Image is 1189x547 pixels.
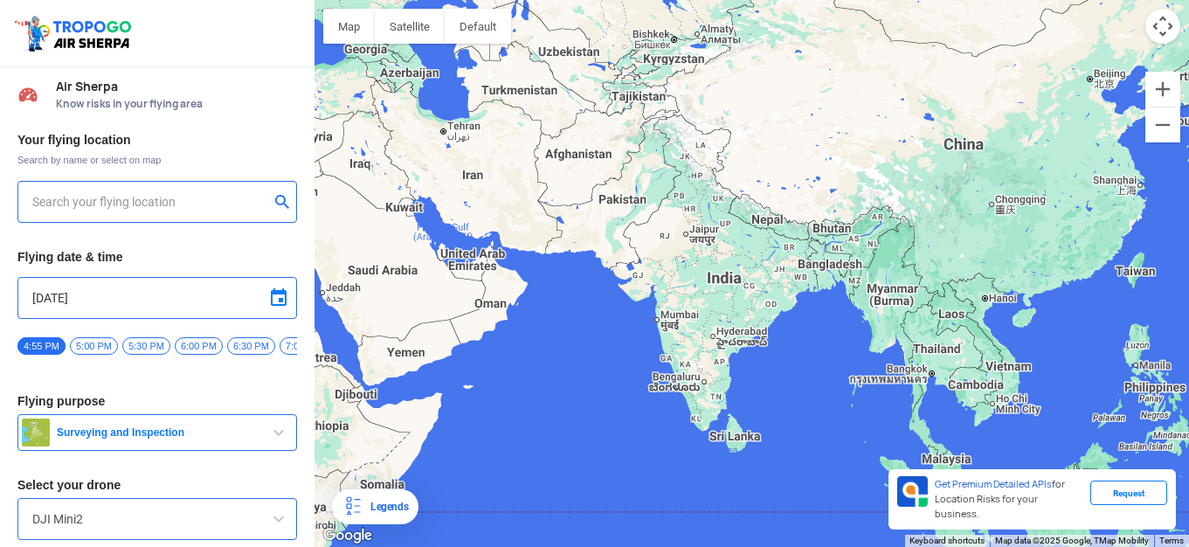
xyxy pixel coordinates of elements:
[13,13,137,53] img: ic_tgdronemaps.svg
[22,419,50,447] img: survey.png
[122,337,170,355] span: 5:30 PM
[280,337,328,355] span: 7:00 PM
[1145,107,1180,142] button: Zoom out
[1159,536,1184,545] a: Terms
[56,80,297,93] span: Air Sherpa
[32,509,282,530] input: Search by name or Brand
[1145,72,1180,107] button: Zoom in
[17,414,297,451] button: Surveying and Inspection
[319,524,377,547] a: Open this area in Google Maps (opens a new window)
[50,426,268,440] span: Surveying and Inspection
[935,478,1052,490] span: Get Premium Detailed APIs
[17,84,38,105] img: Risk Scores
[363,496,408,517] div: Legends
[375,9,445,44] button: Show satellite imagery
[17,479,297,491] h3: Select your drone
[323,9,375,44] button: Show street map
[928,476,1090,523] div: for Location Risks for your business.
[909,535,985,547] button: Keyboard shortcuts
[175,337,223,355] span: 6:00 PM
[17,395,297,407] h3: Flying purpose
[1090,481,1167,505] div: Request
[70,337,118,355] span: 5:00 PM
[32,287,282,308] input: Select Date
[17,251,297,263] h3: Flying date & time
[56,97,297,111] span: Know risks in your flying area
[17,134,297,146] h3: Your flying location
[32,191,269,212] input: Search your flying location
[17,153,297,167] span: Search by name or select on map
[897,476,928,507] img: Premium APIs
[342,496,363,517] img: Legends
[995,536,1149,545] span: Map data ©2025 Google, TMap Mobility
[227,337,275,355] span: 6:30 PM
[319,524,377,547] img: Google
[1145,9,1180,44] button: Map camera controls
[17,337,66,355] span: 4:55 PM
